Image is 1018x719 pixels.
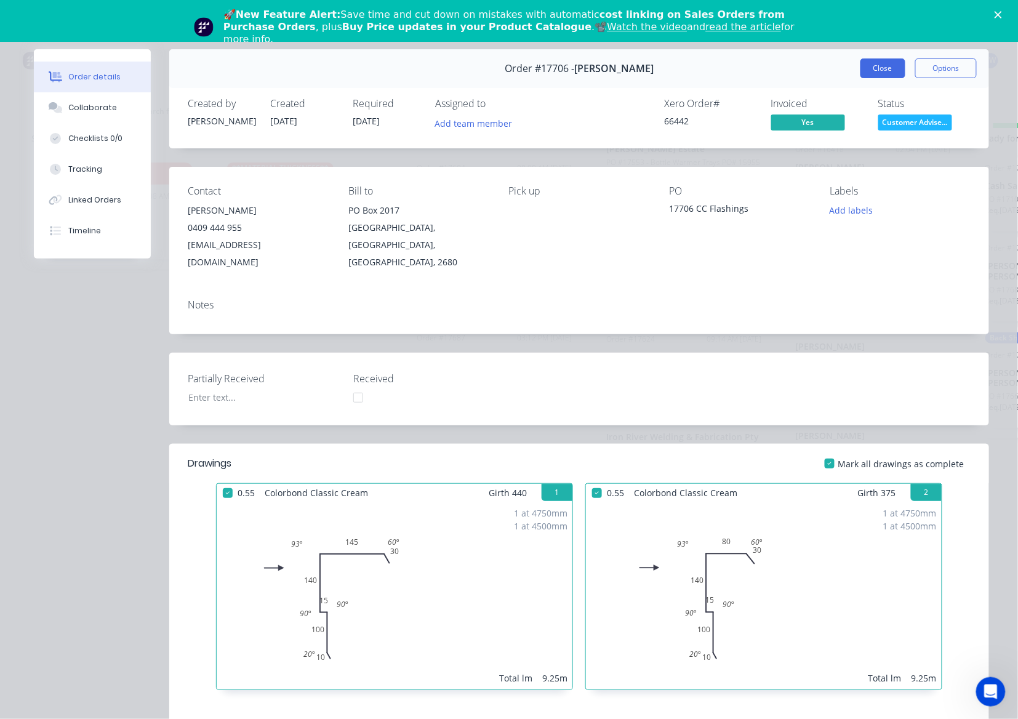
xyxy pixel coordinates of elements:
div: Labels [830,185,971,197]
div: Status [878,98,971,110]
button: Customer Advise... [878,114,952,133]
div: Total lm [499,672,532,685]
label: Received [353,371,507,386]
span: Yes [771,114,845,130]
button: Add team member [435,114,519,131]
button: Add team member [428,114,519,131]
div: Pick up [509,185,650,197]
div: Close [995,11,1007,18]
div: Checklists 0/0 [68,133,122,144]
b: Buy Price updates in your Product Catalogue [342,21,591,33]
div: Xero Order # [664,98,756,110]
span: [PERSON_NAME] [574,63,654,74]
div: 1 at 4750mm [883,507,937,520]
div: PO Box 2017[GEOGRAPHIC_DATA], [GEOGRAPHIC_DATA], [GEOGRAPHIC_DATA], 2680 [348,202,489,271]
div: 01010015140803093º60º90º90º20º1 at 4750mm1 at 4500mmTotal lm9.25m [586,502,942,689]
button: Close [860,58,905,78]
div: Total lm [868,672,902,685]
img: Profile image for Team [194,17,214,37]
div: PO [669,185,810,197]
button: Collaborate [34,92,151,123]
div: Contact [188,185,329,197]
div: Created by [188,98,255,110]
div: [EMAIL_ADDRESS][DOMAIN_NAME] [188,236,329,271]
span: Customer Advise... [878,114,952,130]
div: Invoiced [771,98,864,110]
button: Timeline [34,215,151,246]
div: 1 at 4500mm [514,520,567,532]
div: Notes [188,299,971,311]
div: Assigned to [435,98,558,110]
div: 🚀 Save time and cut down on mistakes with automatic , plus .📽️ and for more info. [223,9,804,46]
b: New Feature Alert: [236,9,341,20]
div: [PERSON_NAME]0409 444 955[EMAIL_ADDRESS][DOMAIN_NAME] [188,202,329,271]
div: Created [270,98,338,110]
div: 17706 CC Flashings [669,202,810,219]
a: read the article [706,21,782,33]
button: Checklists 0/0 [34,123,151,154]
span: 0.55 [233,484,260,502]
span: [DATE] [270,115,297,127]
div: Tracking [68,164,102,175]
div: Collaborate [68,102,117,113]
iframe: Intercom live chat [976,677,1006,707]
div: 0409 444 955 [188,219,329,236]
span: Colorbond Classic Cream [260,484,373,502]
label: Partially Received [188,371,342,386]
span: Mark all drawings as complete [838,457,964,470]
span: [DATE] [353,115,380,127]
div: Required [353,98,420,110]
span: 0.55 [602,484,629,502]
div: Bill to [348,185,489,197]
div: 9.25m [912,672,937,685]
div: 1 at 4750mm [514,507,567,520]
div: PO Box 2017 [348,202,489,219]
div: [PERSON_NAME] [188,202,329,219]
span: Girth 375 [858,484,896,502]
button: Linked Orders [34,185,151,215]
b: cost linking on Sales Orders from Purchase Orders [223,9,785,33]
div: 1 at 4500mm [883,520,937,532]
a: Watch the video [607,21,687,33]
button: Options [915,58,977,78]
div: [PERSON_NAME] [188,114,255,127]
button: 2 [911,484,942,501]
div: Timeline [68,225,101,236]
span: Girth 440 [489,484,527,502]
button: 1 [542,484,572,501]
div: [GEOGRAPHIC_DATA], [GEOGRAPHIC_DATA], [GEOGRAPHIC_DATA], 2680 [348,219,489,271]
div: Drawings [188,456,231,471]
span: Colorbond Classic Cream [629,484,742,502]
button: Order details [34,62,151,92]
div: Order details [68,71,121,82]
div: Linked Orders [68,195,121,206]
div: 66442 [664,114,756,127]
span: Order #17706 - [505,63,574,74]
button: Tracking [34,154,151,185]
div: 9.25m [542,672,567,685]
button: Add labels [823,202,880,219]
div: 010100151401453093º60º90º90º20º1 at 4750mm1 at 4500mmTotal lm9.25m [217,502,572,689]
